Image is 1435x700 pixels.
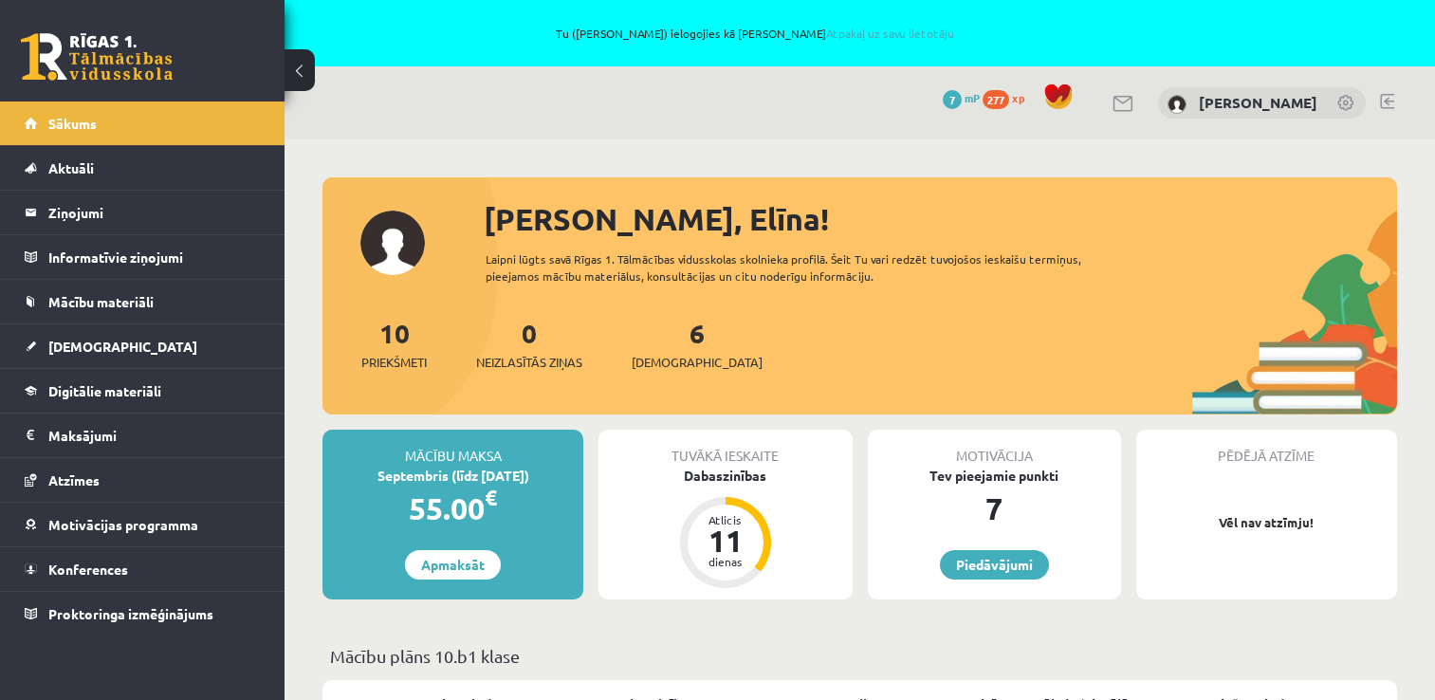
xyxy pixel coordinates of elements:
[868,486,1121,531] div: 7
[322,486,583,531] div: 55.00
[48,338,197,355] span: [DEMOGRAPHIC_DATA]
[25,191,261,234] a: Ziņojumi
[1146,513,1388,532] p: Vēl nav atzīmju!
[983,90,1034,105] a: 277 xp
[943,90,980,105] a: 7 mP
[965,90,980,105] span: mP
[25,324,261,368] a: [DEMOGRAPHIC_DATA]
[1199,93,1317,112] a: [PERSON_NAME]
[632,316,763,372] a: 6[DEMOGRAPHIC_DATA]
[25,235,261,279] a: Informatīvie ziņojumi
[361,316,427,372] a: 10Priekšmeti
[943,90,962,109] span: 7
[868,466,1121,486] div: Tev pieejamie punkti
[476,316,582,372] a: 0Neizlasītās ziņas
[1136,430,1397,466] div: Pēdējā atzīme
[1012,90,1024,105] span: xp
[48,159,94,176] span: Aktuāli
[48,115,97,132] span: Sākums
[632,353,763,372] span: [DEMOGRAPHIC_DATA]
[484,196,1397,242] div: [PERSON_NAME], Elīna!
[330,643,1389,669] p: Mācību plāns 10.b1 klase
[322,466,583,486] div: Septembris (līdz [DATE])
[25,503,261,546] a: Motivācijas programma
[697,514,754,525] div: Atlicis
[598,430,852,466] div: Tuvākā ieskaite
[48,293,154,310] span: Mācību materiāli
[48,471,100,488] span: Atzīmes
[322,430,583,466] div: Mācību maksa
[48,605,213,622] span: Proktoringa izmēģinājums
[48,235,261,279] legend: Informatīvie ziņojumi
[25,369,261,413] a: Digitālie materiāli
[361,353,427,372] span: Priekšmeti
[21,33,173,81] a: Rīgas 1. Tālmācības vidusskola
[405,550,501,580] a: Apmaksāt
[25,547,261,591] a: Konferences
[48,191,261,234] legend: Ziņojumi
[598,466,852,591] a: Dabaszinības Atlicis 11 dienas
[48,561,128,578] span: Konferences
[476,353,582,372] span: Neizlasītās ziņas
[25,458,261,502] a: Atzīmes
[25,592,261,636] a: Proktoringa izmēģinājums
[868,430,1121,466] div: Motivācija
[48,414,261,457] legend: Maksājumi
[983,90,1009,109] span: 277
[1168,95,1187,114] img: Elīna Kivriņa
[25,414,261,457] a: Maksājumi
[485,484,497,511] span: €
[25,280,261,323] a: Mācību materiāli
[48,382,161,399] span: Digitālie materiāli
[697,525,754,556] div: 11
[486,250,1131,285] div: Laipni lūgts savā Rīgas 1. Tālmācības vidusskolas skolnieka profilā. Šeit Tu vari redzēt tuvojošo...
[826,26,954,41] a: Atpakaļ uz savu lietotāju
[697,556,754,567] div: dienas
[25,101,261,145] a: Sākums
[940,550,1049,580] a: Piedāvājumi
[598,466,852,486] div: Dabaszinības
[25,146,261,190] a: Aktuāli
[218,28,1292,39] span: Tu ([PERSON_NAME]) ielogojies kā [PERSON_NAME]
[48,516,198,533] span: Motivācijas programma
